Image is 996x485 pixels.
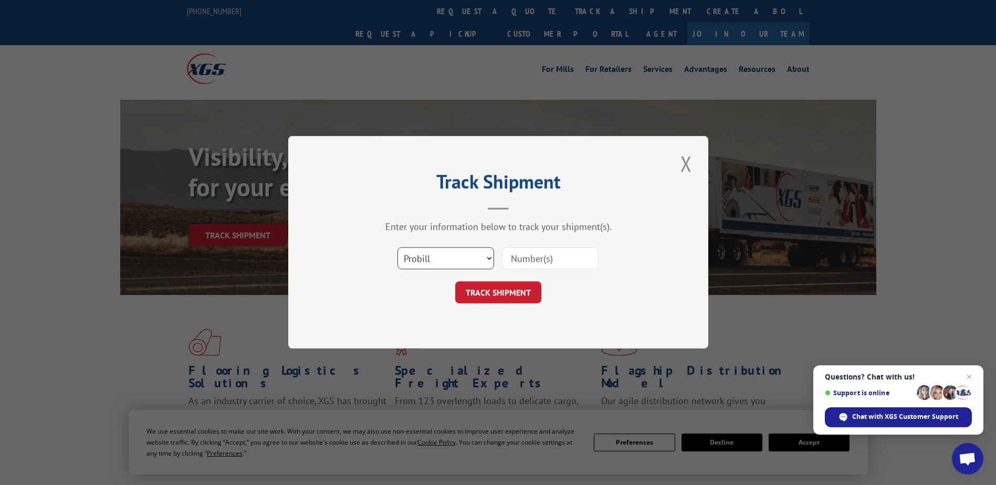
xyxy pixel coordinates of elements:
[502,248,599,270] input: Number(s)
[341,174,656,194] h2: Track Shipment
[825,373,972,381] span: Questions? Chat with us!
[952,443,983,475] a: Open chat
[825,389,913,397] span: Support is online
[852,412,958,421] span: Chat with XGS Customer Support
[825,407,972,427] span: Chat with XGS Customer Support
[341,221,656,233] div: Enter your information below to track your shipment(s).
[455,282,541,304] button: TRACK SHIPMENT
[677,149,695,178] button: Close modal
